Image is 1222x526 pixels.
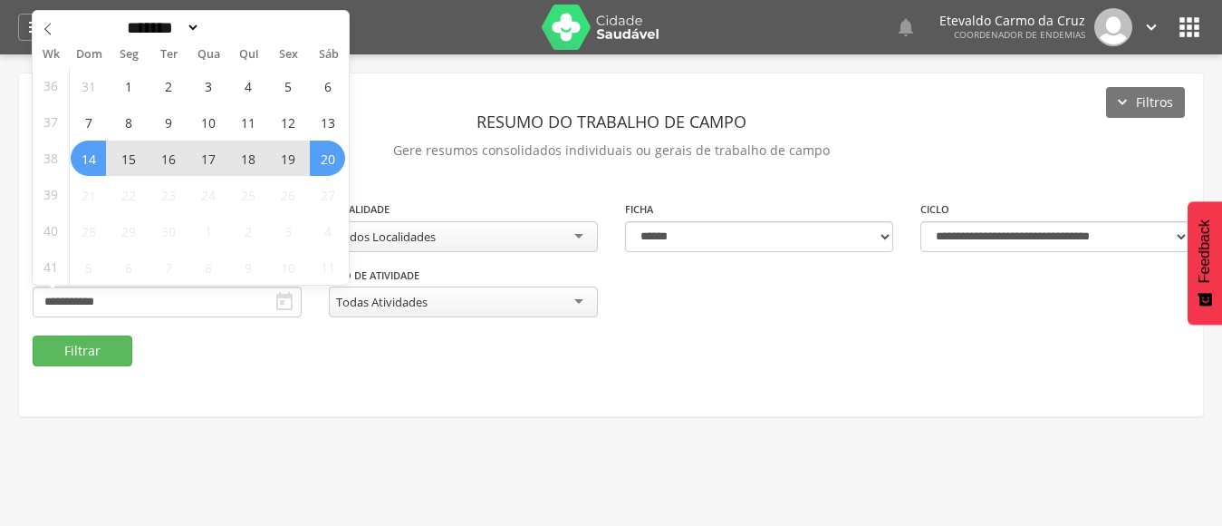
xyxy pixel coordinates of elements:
span: Setembro 29, 2025 [111,213,146,248]
div: Todos Localidades [336,229,436,245]
a:  [895,8,917,46]
select: Month [121,18,201,37]
span: Setembro 20, 2025 [310,141,345,176]
span: Dom [69,49,109,61]
i:  [274,291,295,313]
span: Setembro 17, 2025 [190,141,226,176]
span: Setembro 12, 2025 [270,104,305,140]
span: Setembro 25, 2025 [230,177,265,212]
span: Outubro 10, 2025 [270,249,305,285]
span: Setembro 24, 2025 [190,177,226,212]
span: 36 [43,68,58,103]
span: 38 [43,141,58,176]
button: Filtrar [33,336,132,366]
i:  [1175,13,1204,42]
span: Qua [188,49,228,61]
span: Outubro 7, 2025 [150,249,186,285]
span: Setembro 2, 2025 [150,68,186,103]
div: Todas Atividades [336,294,428,310]
a:  [1141,8,1161,46]
span: Outubro 3, 2025 [270,213,305,248]
i:  [26,16,48,38]
span: Outubro 11, 2025 [310,249,345,285]
span: Setembro 5, 2025 [270,68,305,103]
span: Ter [149,49,188,61]
span: 37 [43,104,58,140]
span: Setembro 9, 2025 [150,104,186,140]
a:  [18,14,56,41]
span: Qui [229,49,269,61]
span: Sáb [309,49,349,61]
span: 39 [43,177,58,212]
span: Setembro 8, 2025 [111,104,146,140]
span: Setembro 7, 2025 [71,104,106,140]
span: Outubro 2, 2025 [230,213,265,248]
span: Setembro 15, 2025 [111,141,146,176]
span: Setembro 3, 2025 [190,68,226,103]
span: Setembro 18, 2025 [230,141,265,176]
span: Setembro 26, 2025 [270,177,305,212]
span: Feedback [1197,219,1213,283]
span: Setembro 23, 2025 [150,177,186,212]
i:  [895,16,917,38]
input: Year [200,18,260,37]
i:  [1141,17,1161,37]
span: Setembro 30, 2025 [150,213,186,248]
span: Setembro 14, 2025 [71,141,106,176]
span: Outubro 4, 2025 [310,213,345,248]
span: Outubro 9, 2025 [230,249,265,285]
span: Wk [33,42,69,67]
span: Setembro 19, 2025 [270,141,305,176]
span: Setembro 22, 2025 [111,177,146,212]
label: Tipo de Atividade [329,268,419,283]
label: Localidade [329,202,390,217]
span: Setembro 16, 2025 [150,141,186,176]
header: Resumo do Trabalho de Campo [33,105,1189,138]
span: Seg [109,49,149,61]
span: Setembro 4, 2025 [230,68,265,103]
span: Outubro 8, 2025 [190,249,226,285]
span: Agosto 31, 2025 [71,68,106,103]
span: Coordenador de Endemias [954,28,1085,41]
p: Gere resumos consolidados individuais ou gerais de trabalho de campo [33,138,1189,163]
button: Filtros [1106,87,1185,118]
label: Ciclo [920,202,949,217]
button: Feedback - Mostrar pesquisa [1188,201,1222,325]
span: Setembro 13, 2025 [310,104,345,140]
span: 41 [43,249,58,285]
span: 40 [43,213,58,248]
span: Setembro 1, 2025 [111,68,146,103]
span: Setembro 21, 2025 [71,177,106,212]
span: Setembro 6, 2025 [310,68,345,103]
span: Setembro 11, 2025 [230,104,265,140]
span: Setembro 10, 2025 [190,104,226,140]
span: Outubro 1, 2025 [190,213,226,248]
span: Setembro 28, 2025 [71,213,106,248]
label: Ficha [625,202,653,217]
p: Etevaldo Carmo da Cruz [939,15,1085,27]
span: Outubro 5, 2025 [71,249,106,285]
span: Sex [269,49,309,61]
span: Setembro 27, 2025 [310,177,345,212]
span: Outubro 6, 2025 [111,249,146,285]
